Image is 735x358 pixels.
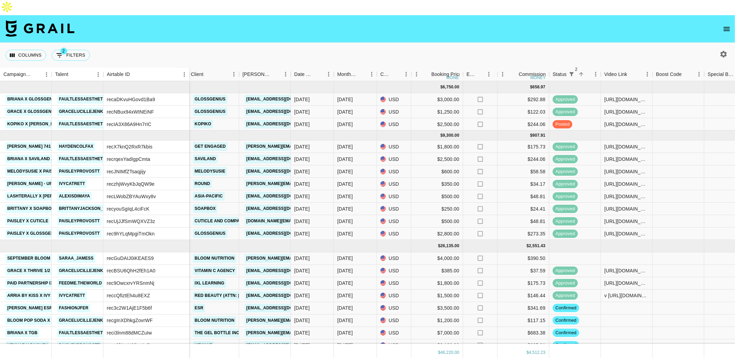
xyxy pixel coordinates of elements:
[204,69,213,79] button: Sort
[553,68,567,81] div: Status
[440,133,443,138] div: $
[576,69,586,79] button: Sort
[498,339,549,352] div: $205.01
[193,217,247,225] a: Cuticle and Company
[411,277,463,290] div: $1,800.00
[498,190,549,203] div: $48.81
[294,181,310,187] div: 13/7/2025
[193,329,241,337] a: The Gel Bottle Inc
[377,252,411,265] div: USD
[377,68,411,81] div: Currency
[476,69,486,79] button: Sort
[337,267,353,274] div: Aug '25
[337,304,353,311] div: Aug '25
[604,193,649,200] div: https://www.tiktok.com/@alexisdimaya/video/7532247486182739231?lang=en
[60,48,67,55] span: 2
[107,181,155,187] div: reczhjWvyKbJqQW9e
[294,205,310,212] div: 15/7/2025
[498,165,549,178] div: $58.58
[604,205,649,212] div: https://www.tiktok.com/@brittanyjackson_tv/video/7524340013023137038?_r=1&_t=ZT-8y3196ds7YV
[498,265,549,277] div: $37.59
[245,217,356,225] a: [DOMAIN_NAME][EMAIL_ADDRESS][DOMAIN_NAME]
[294,168,310,175] div: 26/6/2025
[68,70,78,79] button: Sort
[553,268,578,274] span: approved
[566,69,576,79] div: 2 active filters
[604,230,649,237] div: https://www.tiktok.com/@paisleyprovostt/video/7521079551548591373
[377,106,411,118] div: USD
[337,143,353,150] div: Jul '25
[553,218,578,225] span: approved
[245,142,357,151] a: [PERSON_NAME][EMAIL_ADDRESS][DOMAIN_NAME]
[463,68,498,81] div: Expenses: Remove Commission?
[337,193,353,200] div: Jul '25
[446,76,462,80] div: money
[549,68,601,81] div: Status
[527,243,529,249] div: $
[57,279,104,288] a: feedme.theworld
[243,68,271,81] div: [PERSON_NAME]
[411,315,463,327] div: $1,200.00
[411,252,463,265] div: $4,000.00
[193,291,277,300] a: Red Beauty (ATTN: [PERSON_NAME])
[411,93,463,106] div: $3,000.00
[6,217,50,225] a: Paisley x Cuticle
[553,193,578,200] span: approved
[553,280,578,287] span: approved
[193,304,205,312] a: ESR
[294,317,310,324] div: 13/8/2025
[57,95,112,104] a: faultlessaesthetics
[57,217,102,225] a: paisleyprovostt
[377,290,411,302] div: USD
[294,292,310,299] div: 13/8/2025
[337,168,353,175] div: Jul '25
[604,280,649,287] div: https://www.instagram.com/reel/DM8nPIZPuPY/?igsh=MW44YXltamgwNXhweA==
[411,228,463,240] div: $2,800.00
[604,156,649,163] div: https://www.youtube.com/watch?v=Iuq_cakJcK0
[337,280,353,287] div: Aug '25
[411,203,463,215] div: $250.00
[57,155,112,163] a: faultlessaesthetics
[229,69,239,79] button: Menu
[337,317,353,324] div: Aug '25
[52,50,90,61] button: Show filters
[498,290,549,302] div: $146.44
[245,304,322,312] a: [EMAIL_ADDRESS][DOMAIN_NAME]
[438,350,440,356] div: $
[337,218,353,225] div: Jul '25
[377,215,411,228] div: USD
[179,69,190,80] button: Menu
[604,267,649,274] div: https://www.tiktok.com/@gracelucillejenkins/video/7537723108082371895?_t=ZT-8yoxtw3weXG&_r=1
[604,108,649,115] div: https://www.tiktok.com/@gracelucillejenkins/video/7521030778432605454
[57,107,112,116] a: gracelucillejenkins
[484,69,494,79] button: Menu
[107,304,152,311] div: rec3c2W1AjE1F5b6f
[498,302,549,315] div: $341.69
[193,155,218,163] a: Saviland
[566,69,576,79] button: Show filters
[291,68,334,81] div: Date Created
[6,267,52,275] a: Grace x Thrive 1/2
[193,254,236,263] a: Bloom Nutrition
[193,341,214,350] a: HeyHae
[324,69,334,79] button: Menu
[553,144,578,150] span: approved
[498,252,549,265] div: $390.50
[604,143,649,150] div: https://www.tiktok.com/@haydencolfax/video/7525472483282079006
[377,339,411,352] div: USD
[57,229,102,238] a: paisleyprovostt
[337,156,353,163] div: Jul '25
[357,69,367,79] button: Sort
[377,153,411,165] div: USD
[294,96,310,103] div: 13/5/2025
[245,254,357,263] a: [PERSON_NAME][EMAIL_ADDRESS][DOMAIN_NAME]
[377,327,411,339] div: USD
[467,68,476,81] div: Expenses: Remove Commission?
[377,93,411,106] div: USD
[3,68,32,81] div: Campaign (Type)
[422,69,431,79] button: Sort
[498,277,549,290] div: $175.73
[411,106,463,118] div: $1,250.00
[193,180,212,188] a: Round
[193,204,217,213] a: Soapbox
